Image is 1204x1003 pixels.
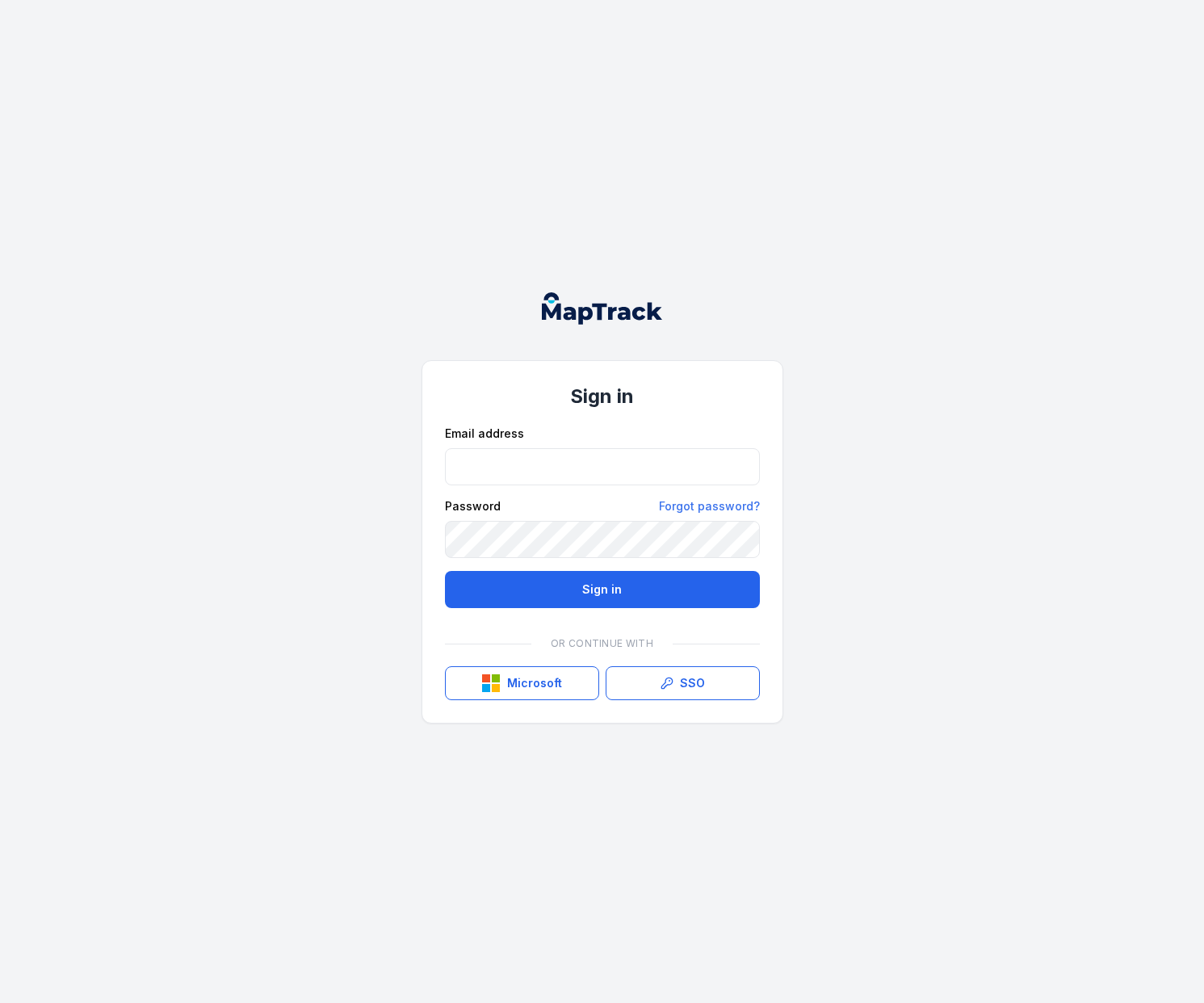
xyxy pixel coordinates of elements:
a: SSO [606,666,760,700]
button: Microsoft [445,666,599,700]
button: Sign in [445,571,760,608]
a: Forgot password? [659,498,760,514]
label: Email address [445,426,524,442]
h1: Sign in [445,384,760,409]
div: Or continue with [445,627,760,660]
nav: Global [516,292,689,325]
label: Password [445,498,501,514]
